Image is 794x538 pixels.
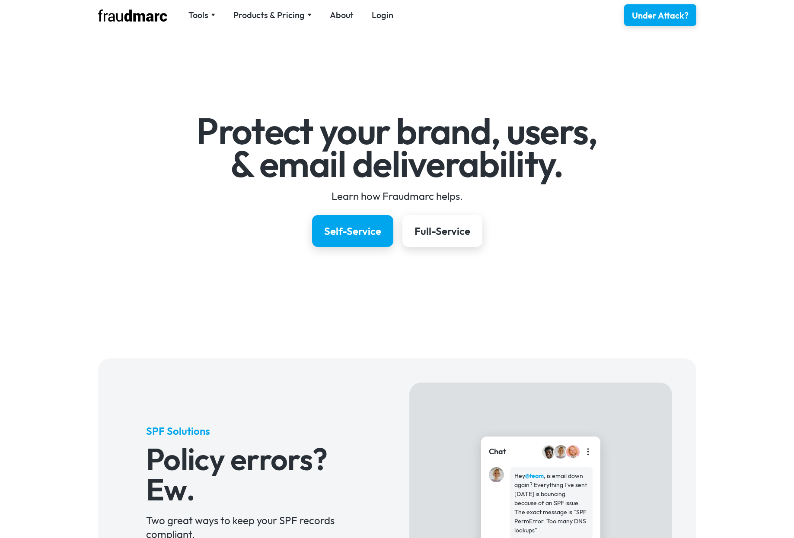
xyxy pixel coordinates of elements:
[324,224,381,238] div: Self-Service
[146,424,361,438] h5: SPF Solutions
[415,224,470,238] div: Full-Service
[146,115,648,180] h1: Protect your brand, users, & email deliverability.
[188,9,208,21] div: Tools
[146,189,648,203] div: Learn how Fraudmarc helps.
[233,9,312,21] div: Products & Pricing
[489,446,506,457] div: Chat
[233,9,305,21] div: Products & Pricing
[188,9,215,21] div: Tools
[312,215,393,247] a: Self-Service
[146,444,361,504] h3: Policy errors? Ew.
[514,472,588,535] div: Hey , is email down again? Everything I've sent [DATE] is bouncing because of an SPF issue. The e...
[402,215,482,247] a: Full-Service
[624,4,696,26] a: Under Attack?
[525,472,544,480] strong: @team
[632,9,689,22] div: Under Attack?
[372,9,393,21] a: Login
[330,9,354,21] a: About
